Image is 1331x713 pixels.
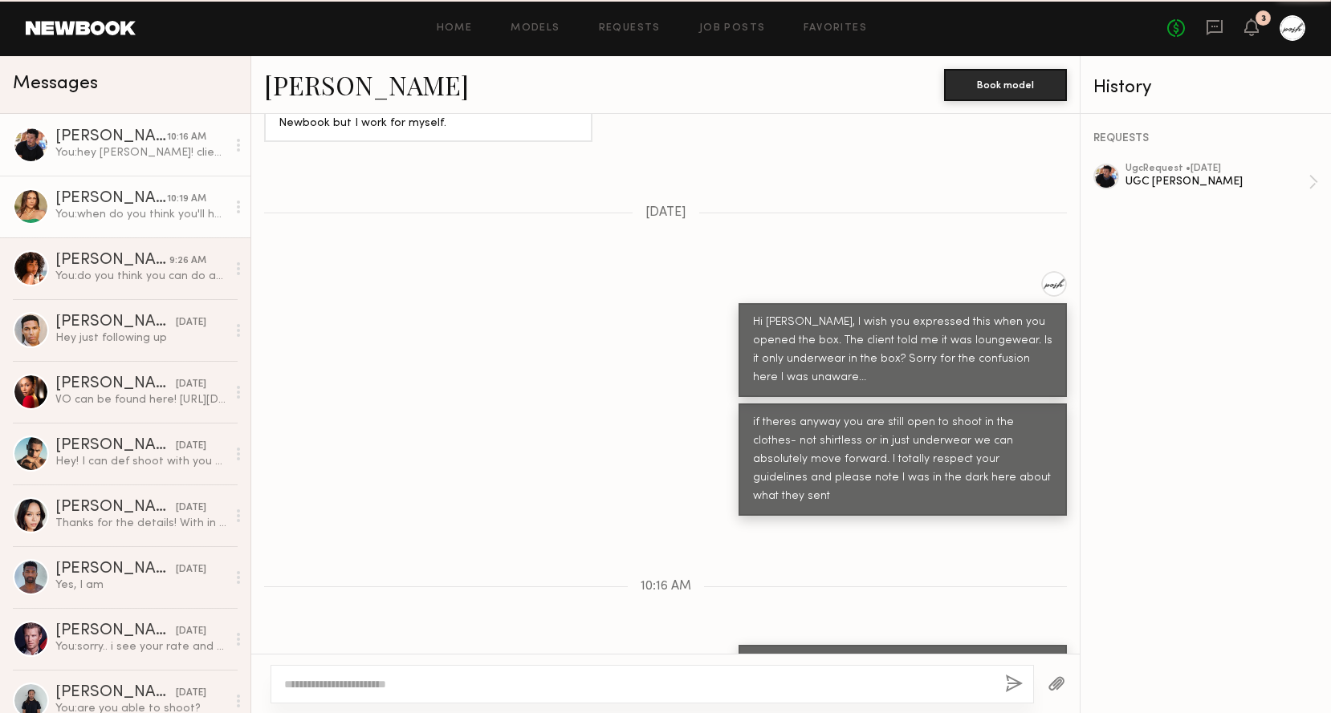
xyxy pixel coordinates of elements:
a: [PERSON_NAME] [264,67,469,102]
div: [PERSON_NAME] [55,500,176,516]
div: History [1093,79,1318,97]
button: Book model [944,69,1067,101]
div: [PERSON_NAME] [55,438,176,454]
a: Requests [599,23,661,34]
div: 10:19 AM [167,192,206,207]
div: You: do you think you can do any sooner? The client is really pushing me for this content :/ [55,269,226,284]
div: Thanks for the details! With in perpetuity usage, my rate for this would be $850. Let me know if ... [55,516,226,531]
div: You: when do you think you'll have everything done by :) Just so I can manage expectations. [55,207,226,222]
div: UGC [PERSON_NAME] [1125,174,1309,189]
div: [PERSON_NAME] [55,376,176,392]
div: 3 [1261,14,1266,23]
div: [PERSON_NAME] [55,561,176,577]
div: [DATE] [176,315,206,330]
a: Book model [944,77,1067,91]
div: [DATE] [176,439,206,454]
div: Hey just following up [55,330,226,346]
a: Favorites [804,23,867,34]
div: Hi [PERSON_NAME], I wish you expressed this when you opened the box. The client told me it was lo... [753,314,1052,387]
a: Job Posts [699,23,766,34]
div: ugc Request • [DATE] [1125,164,1309,174]
div: [PERSON_NAME] [55,685,176,701]
div: [DATE] [176,377,206,392]
div: [PERSON_NAME] [55,623,176,639]
div: [PERSON_NAME] [55,253,169,269]
a: Home [437,23,473,34]
div: [DATE] [176,500,206,516]
div: [DATE] [176,686,206,701]
div: Hey! I can def shoot with you guys! But when it comes to posting on my feed that’s a different ra... [55,454,226,469]
div: Yes, I am [55,577,226,593]
div: [PERSON_NAME] [55,129,167,145]
div: [PERSON_NAME] [55,314,176,330]
div: REQUESTS [1093,133,1318,144]
div: 9:26 AM [169,253,206,269]
a: Models [511,23,560,34]
div: 10:16 AM [167,130,206,145]
div: if theres anyway you are still open to shoot in the clothes- not shirtless or in just underwear w... [753,414,1052,506]
div: You: sorry.. i see your rate and we would need you for an hour at most! like 1030 [DATE] ? can th... [55,639,226,654]
span: [DATE] [645,206,686,220]
div: VO can be found here! [URL][DOMAIN_NAME] [55,392,226,407]
div: You: hey [PERSON_NAME]! client just got back to me saying they sent you a polo? are you okay with... [55,145,226,160]
span: Messages [13,75,98,93]
div: [PERSON_NAME] [55,191,167,207]
a: ugcRequest •[DATE]UGC [PERSON_NAME] [1125,164,1318,201]
div: [DATE] [176,624,206,639]
span: 10:16 AM [641,580,691,593]
div: [DATE] [176,562,206,577]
